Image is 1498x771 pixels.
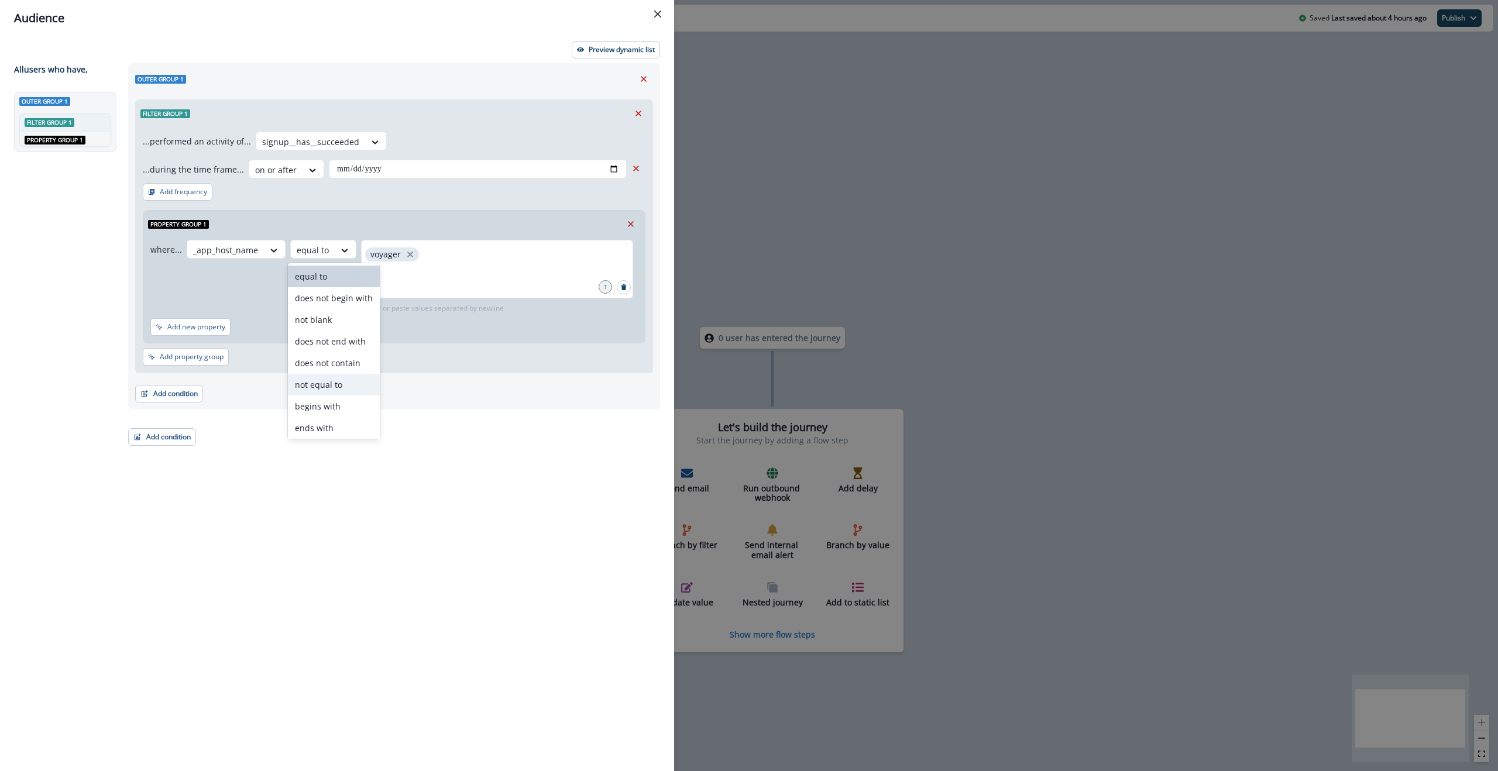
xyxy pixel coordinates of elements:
button: Add condition [128,428,196,446]
p: where... [150,243,182,256]
p: Preview dynamic list [589,46,655,54]
p: voyager [370,250,401,260]
button: Add frequency [143,183,212,201]
div: ends with [288,417,380,439]
button: Close [648,5,667,23]
span: Filter group 1 [25,118,74,127]
p: All user s who have, [14,63,88,75]
p: Enter or paste values separated by newline [361,303,506,314]
p: ...during the time frame... [143,163,244,175]
div: begins with [288,395,380,417]
button: Remove [634,70,653,88]
p: Add new property [167,323,225,331]
div: not blank [288,309,380,331]
span: Outer group 1 [19,97,70,106]
p: ...performed an activity of... [143,135,251,147]
button: Add condition [135,385,203,402]
span: Filter group 1 [140,109,190,118]
p: Add property group [160,353,224,361]
button: Remove [621,215,640,233]
button: Remove [629,105,648,122]
div: does not contain [288,352,380,374]
div: not equal to [288,374,380,395]
button: Search [617,280,631,294]
div: does not begin with [288,287,380,309]
button: Add new property [150,318,231,336]
div: 1 [599,280,612,294]
span: Property group 1 [148,220,209,229]
span: Property group 1 [25,136,85,144]
div: Audience [14,9,660,27]
div: equal to [288,266,380,287]
div: does not end with [288,331,380,352]
button: close [404,249,416,260]
p: Add frequency [160,188,207,196]
button: Add property group [143,348,229,366]
button: Remove [627,160,645,177]
button: Preview dynamic list [572,41,660,58]
span: Outer group 1 [135,75,186,84]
